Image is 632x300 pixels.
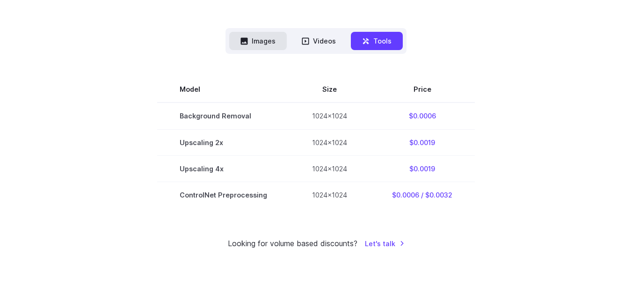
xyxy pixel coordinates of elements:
th: Size [290,76,370,102]
small: Looking for volume based discounts? [228,238,357,250]
button: Tools [351,32,403,50]
button: Images [229,32,287,50]
td: ControlNet Preprocessing [157,182,290,208]
td: 1024x1024 [290,155,370,182]
td: 1024x1024 [290,129,370,155]
button: Videos [291,32,347,50]
td: $0.0019 [370,155,475,182]
td: $0.0006 / $0.0032 [370,182,475,208]
td: Background Removal [157,102,290,129]
td: Upscaling 4x [157,155,290,182]
th: Model [157,76,290,102]
td: Upscaling 2x [157,129,290,155]
a: Let's talk [365,238,405,249]
td: 1024x1024 [290,182,370,208]
td: $0.0019 [370,129,475,155]
td: 1024x1024 [290,102,370,129]
th: Price [370,76,475,102]
td: $0.0006 [370,102,475,129]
